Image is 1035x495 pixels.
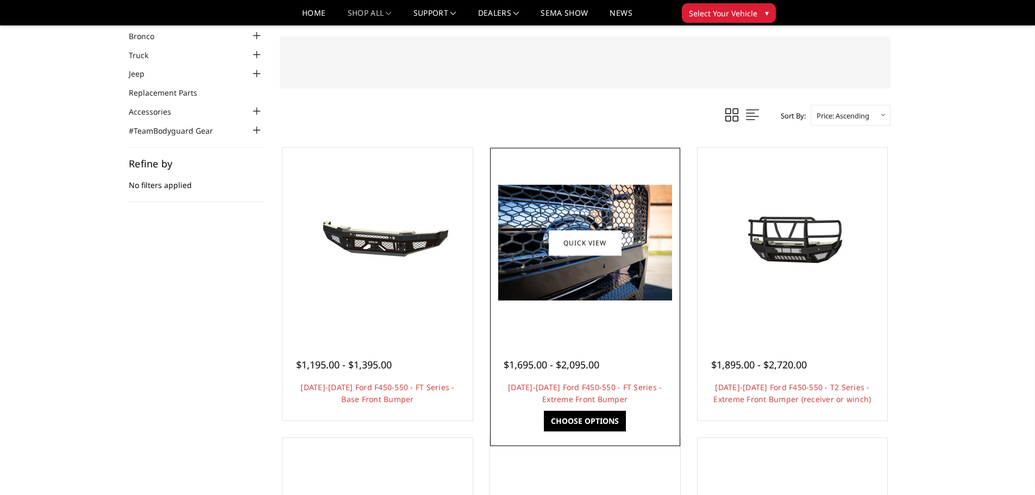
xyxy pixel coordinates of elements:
a: SEMA Show [541,9,588,25]
a: Accessories [129,106,185,117]
a: Truck [129,49,162,61]
a: [DATE]-[DATE] Ford F450-550 - FT Series - Extreme Front Bumper [508,382,662,404]
iframe: Chat Widget [981,443,1035,495]
span: $1,895.00 - $2,720.00 [711,358,807,371]
img: 2023-2026 Ford F450-550 - T2 Series - Extreme Front Bumper (receiver or winch) [705,194,879,291]
a: Home [302,9,325,25]
img: 2023-2025 Ford F450-550 - FT Series - Base Front Bumper [291,202,465,284]
div: No filters applied [129,159,264,202]
img: 2023-2026 Ford F450-550 - FT Series - Extreme Front Bumper [498,185,672,300]
a: Jeep [129,68,158,79]
a: Dealers [478,9,519,25]
a: Support [413,9,456,25]
a: 2023-2026 Ford F450-550 - T2 Series - Extreme Front Bumper (receiver or winch) [700,151,885,335]
a: 2023-2025 Ford F450-550 - FT Series - Base Front Bumper [285,151,470,335]
h5: Refine by [129,159,264,168]
span: $1,695.00 - $2,095.00 [504,358,599,371]
a: 2023-2026 Ford F450-550 - FT Series - Extreme Front Bumper 2023-2026 Ford F450-550 - FT Series - ... [493,151,678,335]
a: [DATE]-[DATE] Ford F450-550 - T2 Series - Extreme Front Bumper (receiver or winch) [713,382,871,404]
label: Sort By: [775,108,806,124]
a: [DATE]-[DATE] Ford F450-550 - FT Series - Base Front Bumper [300,382,454,404]
span: Select Your Vehicle [689,8,757,19]
a: Quick view [549,230,622,255]
a: Choose Options [544,411,626,431]
a: #TeamBodyguard Gear [129,125,227,136]
span: $1,195.00 - $1,395.00 [296,358,392,371]
a: shop all [348,9,392,25]
span: ▾ [765,7,769,18]
a: News [610,9,632,25]
a: Replacement Parts [129,87,211,98]
a: Bronco [129,30,168,42]
button: Select Your Vehicle [682,3,776,23]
